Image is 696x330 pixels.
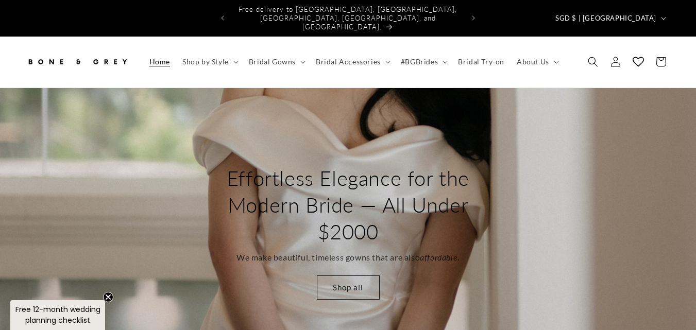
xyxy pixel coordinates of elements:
[239,5,457,31] span: Free delivery to [GEOGRAPHIC_DATA], [GEOGRAPHIC_DATA], [GEOGRAPHIC_DATA], [GEOGRAPHIC_DATA], and ...
[22,47,133,77] a: Bone and Grey Bridal
[149,57,170,66] span: Home
[395,51,452,73] summary: #BGBrides
[249,57,296,66] span: Bridal Gowns
[555,13,656,24] span: SGD $ | [GEOGRAPHIC_DATA]
[316,57,381,66] span: Bridal Accessories
[226,165,470,245] h2: Effortless Elegance for the Modern Bride — All Under $2000
[176,51,243,73] summary: Shop by Style
[182,57,229,66] span: Shop by Style
[401,57,438,66] span: #BGBrides
[511,51,563,73] summary: About Us
[236,250,460,265] p: We make beautiful, timeless gowns that are also .
[462,8,485,28] button: Next announcement
[243,51,310,73] summary: Bridal Gowns
[549,8,670,28] button: SGD $ | [GEOGRAPHIC_DATA]
[317,275,380,300] a: Shop all
[10,300,105,330] div: Free 12-month wedding planning checklistClose teaser
[458,57,504,66] span: Bridal Try-on
[452,51,511,73] a: Bridal Try-on
[310,51,395,73] summary: Bridal Accessories
[103,292,113,302] button: Close teaser
[26,50,129,73] img: Bone and Grey Bridal
[420,252,457,262] em: affordable
[15,304,100,325] span: Free 12-month wedding planning checklist
[517,57,549,66] span: About Us
[211,8,234,28] button: Previous announcement
[582,50,604,73] summary: Search
[143,51,176,73] a: Home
